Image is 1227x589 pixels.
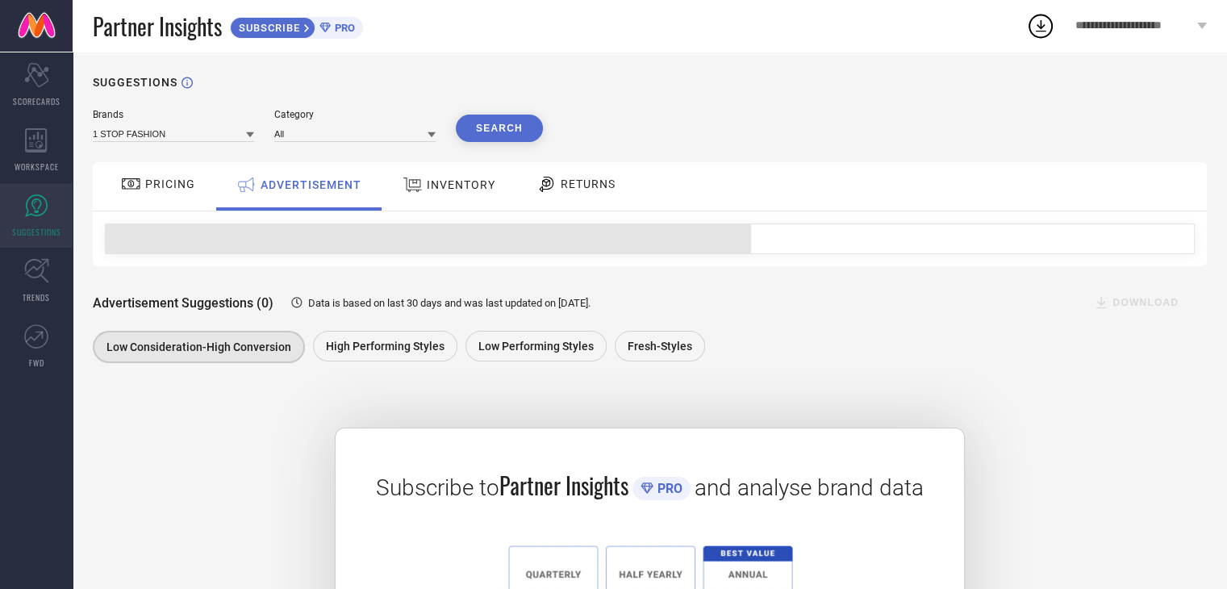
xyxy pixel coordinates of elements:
[93,109,254,120] div: Brands
[93,295,273,311] span: Advertisement Suggestions (0)
[13,95,61,107] span: SCORECARDS
[23,291,50,303] span: TRENDS
[427,178,495,191] span: INVENTORY
[628,340,692,353] span: Fresh-Styles
[695,474,924,501] span: and analyse brand data
[499,469,628,502] span: Partner Insights
[93,76,177,89] h1: SUGGESTIONS
[274,109,436,120] div: Category
[145,178,195,190] span: PRICING
[12,226,61,238] span: SUGGESTIONS
[15,161,59,173] span: WORKSPACE
[561,178,616,190] span: RETURNS
[1026,11,1055,40] div: Open download list
[376,474,499,501] span: Subscribe to
[230,13,363,39] a: SUBSCRIBEPRO
[326,340,444,353] span: High Performing Styles
[478,340,594,353] span: Low Performing Styles
[29,357,44,369] span: FWD
[106,340,291,353] span: Low Consideration-High Conversion
[231,22,304,34] span: SUBSCRIBE
[308,297,591,309] span: Data is based on last 30 days and was last updated on [DATE] .
[331,22,355,34] span: PRO
[261,178,361,191] span: ADVERTISEMENT
[93,10,222,43] span: Partner Insights
[653,481,682,496] span: PRO
[456,115,543,142] button: Search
